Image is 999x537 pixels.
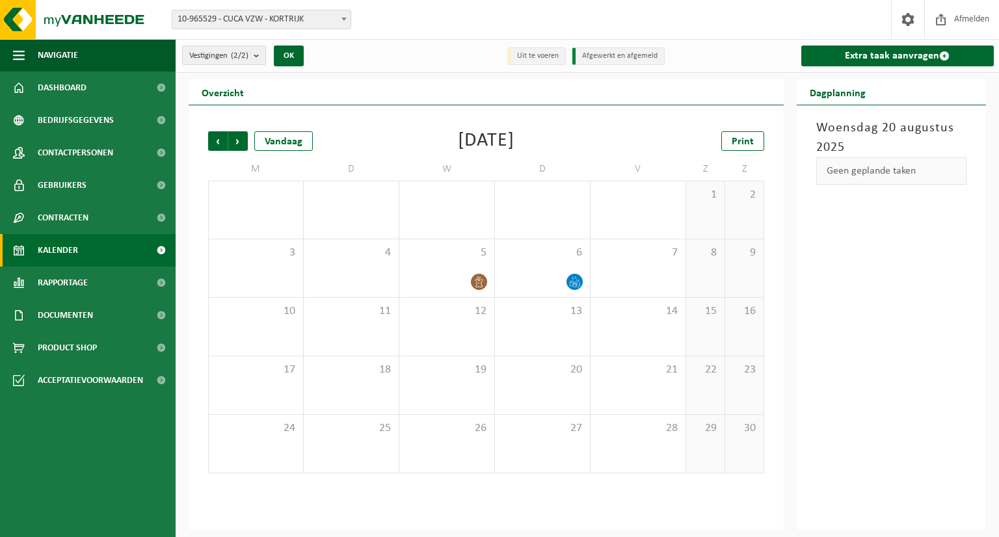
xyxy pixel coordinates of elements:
div: [DATE] [458,131,514,151]
span: 28 [597,421,679,436]
span: Volgende [228,131,248,151]
span: Rapportage [38,267,88,299]
span: Acceptatievoorwaarden [38,364,143,397]
span: 18 [310,363,392,377]
span: 17 [215,363,297,377]
h2: Dagplanning [797,79,879,105]
span: 12 [406,304,488,319]
span: 10 [215,304,297,319]
span: Print [732,137,754,147]
span: 10-965529 - CUCA VZW - KORTRIJK [172,10,351,29]
h3: Woensdag 20 augustus 2025 [816,118,967,157]
span: Contracten [38,202,88,234]
span: 26 [406,421,488,436]
span: Kalender [38,234,78,267]
span: 24 [215,421,297,436]
span: Product Shop [38,332,97,364]
span: Navigatie [38,39,78,72]
a: Extra taak aanvragen [801,46,994,66]
span: Vorige [208,131,228,151]
span: 16 [732,304,757,319]
span: 15 [693,304,718,319]
a: Print [721,131,764,151]
span: Gebruikers [38,169,87,202]
span: 23 [732,363,757,377]
td: V [591,157,686,181]
span: Documenten [38,299,93,332]
td: Z [686,157,725,181]
span: 1 [693,188,718,202]
span: 5 [406,246,488,260]
span: 9 [732,246,757,260]
span: Vestigingen [189,46,248,66]
span: 13 [501,304,583,319]
td: Z [725,157,764,181]
span: 3 [215,246,297,260]
li: Uit te voeren [507,47,566,65]
span: 22 [693,363,718,377]
span: 29 [693,421,718,436]
td: M [208,157,304,181]
div: Geen geplande taken [816,157,967,185]
span: 30 [732,421,757,436]
td: D [304,157,399,181]
span: 2 [732,188,757,202]
span: 27 [501,421,583,436]
span: 19 [406,363,488,377]
span: Bedrijfsgegevens [38,104,114,137]
count: (2/2) [231,51,248,60]
span: 25 [310,421,392,436]
span: 11 [310,304,392,319]
h2: Overzicht [189,79,257,105]
td: W [399,157,495,181]
td: D [495,157,591,181]
li: Afgewerkt en afgemeld [572,47,665,65]
span: 21 [597,363,679,377]
span: Contactpersonen [38,137,113,169]
span: 7 [597,246,679,260]
span: 6 [501,246,583,260]
span: 14 [597,304,679,319]
span: 20 [501,363,583,377]
div: Vandaag [254,131,313,151]
button: OK [274,46,304,66]
span: 8 [693,246,718,260]
span: Dashboard [38,72,87,104]
span: 4 [310,246,392,260]
button: Vestigingen(2/2) [182,46,266,65]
